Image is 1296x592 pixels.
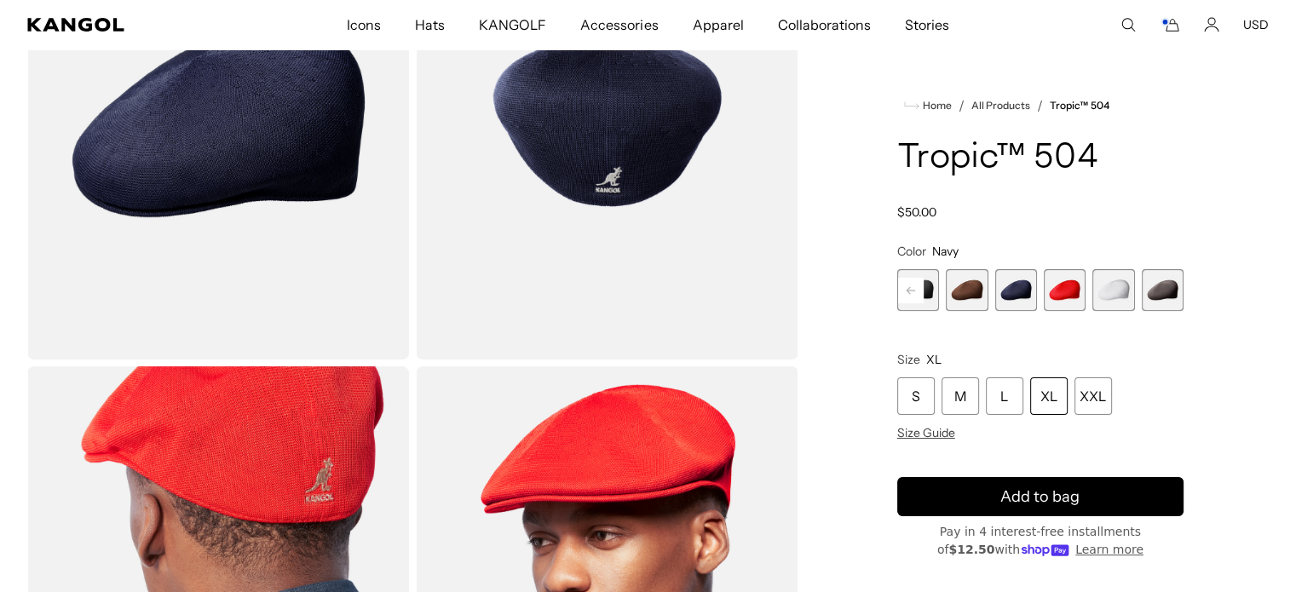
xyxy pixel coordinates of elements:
[1204,17,1219,32] a: Account
[952,95,965,116] li: /
[946,269,988,311] label: Brown
[995,269,1037,311] label: Navy
[1142,269,1184,311] label: Charcoal
[897,425,955,440] span: Size Guide
[1050,100,1109,112] a: Tropic™ 504
[946,269,988,311] div: 5 of 9
[897,477,1184,516] button: Add to bag
[897,377,935,415] div: S
[1243,17,1269,32] button: USD
[897,204,936,220] span: $50.00
[1000,486,1080,509] span: Add to bag
[897,95,1184,116] nav: breadcrumbs
[932,244,959,259] span: Navy
[926,352,942,367] span: XL
[1044,269,1086,311] label: Scarlet
[1092,269,1134,311] div: 8 of 9
[897,269,939,311] div: 4 of 9
[27,18,228,32] a: Kangol
[971,100,1030,112] a: All Products
[1160,17,1180,32] button: Cart
[897,352,920,367] span: Size
[919,100,952,112] span: Home
[1120,17,1136,32] summary: Search here
[1092,269,1134,311] label: White
[1074,377,1112,415] div: XXL
[995,269,1037,311] div: 6 of 9
[942,377,979,415] div: M
[897,269,939,311] label: Black
[1044,269,1086,311] div: 7 of 9
[986,377,1023,415] div: L
[904,98,952,113] a: Home
[1142,269,1184,311] div: 9 of 9
[897,244,926,259] span: Color
[1030,377,1068,415] div: XL
[897,140,1184,177] h1: Tropic™ 504
[1030,95,1043,116] li: /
